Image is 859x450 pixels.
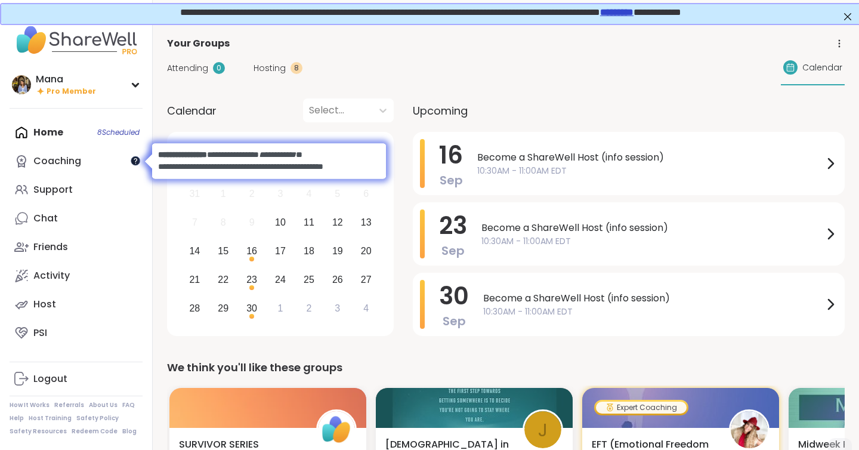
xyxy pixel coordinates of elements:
div: 29 [218,300,228,316]
div: 1 [221,186,226,202]
span: Sep [441,242,465,259]
div: month 2025-09 [180,180,380,322]
div: Choose Thursday, September 18th, 2025 [296,239,322,264]
div: Logout [33,372,67,386]
div: Not available Wednesday, September 3rd, 2025 [268,181,293,207]
span: Pro Member [47,87,96,97]
a: Host [10,290,143,319]
a: Help [10,414,24,423]
div: 28 [189,300,200,316]
div: Chat [33,212,58,225]
div: 21 [189,272,200,288]
div: Choose Sunday, September 14th, 2025 [182,239,208,264]
a: Logout [10,365,143,393]
div: Not available Monday, September 8th, 2025 [211,210,236,236]
span: Attending [167,62,208,75]
div: Choose Friday, September 12th, 2025 [325,210,350,236]
div: Choose Monday, September 22nd, 2025 [211,267,236,292]
div: 12 [332,214,343,230]
div: 7 [192,214,197,230]
img: ShareWell Nav Logo [10,19,143,61]
a: Chat [10,204,143,233]
a: How It Works [10,401,50,409]
span: Sep [443,313,466,329]
div: 24 [275,272,286,288]
div: Choose Tuesday, September 30th, 2025 [239,295,265,321]
div: Choose Sunday, September 21st, 2025 [182,267,208,292]
div: 5 [335,186,340,202]
a: Activity [10,261,143,290]
div: 2 [306,300,311,316]
div: 20 [361,243,372,259]
div: Choose Monday, September 29th, 2025 [211,295,236,321]
span: J [538,416,548,444]
a: Support [10,175,143,204]
div: 30 [246,300,257,316]
div: Friends [33,241,68,254]
span: 10:30AM - 11:00AM EDT [481,235,823,248]
img: CLove [731,411,768,448]
div: Not available Tuesday, September 2nd, 2025 [239,181,265,207]
span: Become a ShareWell Host (info session) [483,291,823,306]
div: Not available Monday, September 1st, 2025 [211,181,236,207]
div: Activity [33,269,70,282]
div: Mana [36,73,96,86]
div: 27 [361,272,372,288]
div: 9 [249,214,255,230]
div: 6 [363,186,369,202]
div: Not available Tuesday, September 9th, 2025 [239,210,265,236]
div: Choose Monday, September 15th, 2025 [211,239,236,264]
span: Calendar [802,61,842,74]
div: Choose Wednesday, September 24th, 2025 [268,267,293,292]
div: Choose Saturday, September 20th, 2025 [353,239,379,264]
div: 22 [218,272,228,288]
iframe: Spotlight [131,131,406,190]
div: Choose Wednesday, September 17th, 2025 [268,239,293,264]
img: Mana [12,75,31,94]
div: Support [33,183,73,196]
div: Host [33,298,56,311]
a: Host Training [29,414,72,423]
span: Calendar [167,103,217,119]
div: Choose Tuesday, September 16th, 2025 [239,239,265,264]
a: Referrals [54,401,84,409]
span: 30 [439,279,469,313]
div: Not available Sunday, August 31st, 2025 [182,181,208,207]
div: Choose Saturday, October 4th, 2025 [353,295,379,321]
span: Upcoming [413,103,468,119]
div: 11 [304,214,314,230]
span: Become a ShareWell Host (info session) [481,221,823,235]
div: 19 [332,243,343,259]
div: Choose Thursday, September 11th, 2025 [296,210,322,236]
div: 0 [213,62,225,74]
div: Not available Friday, September 5th, 2025 [325,181,350,207]
div: 31 [189,186,200,202]
div: Expert Coaching [596,402,687,414]
div: 25 [304,272,314,288]
div: Not available Sunday, September 7th, 2025 [182,210,208,236]
a: Friends [10,233,143,261]
div: Choose Saturday, September 13th, 2025 [353,210,379,236]
div: Not available Thursday, September 4th, 2025 [296,181,322,207]
div: Choose Friday, September 19th, 2025 [325,239,350,264]
div: 8 [291,62,302,74]
span: Hosting [254,62,286,75]
div: Choose Thursday, October 2nd, 2025 [296,295,322,321]
div: 3 [278,186,283,202]
a: Safety Policy [76,414,119,423]
div: 2 [249,186,255,202]
a: Safety Resources [10,427,67,436]
div: 3 [335,300,340,316]
div: Choose Wednesday, September 10th, 2025 [268,210,293,236]
div: 16 [246,243,257,259]
a: PSI [10,319,143,347]
a: Blog [122,427,137,436]
span: Your Groups [167,36,230,51]
div: 26 [332,272,343,288]
div: Choose Thursday, September 25th, 2025 [296,267,322,292]
div: 17 [275,243,286,259]
div: Not available Saturday, September 6th, 2025 [353,181,379,207]
div: PSI [33,326,47,340]
div: 18 [304,243,314,259]
div: 13 [361,214,372,230]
